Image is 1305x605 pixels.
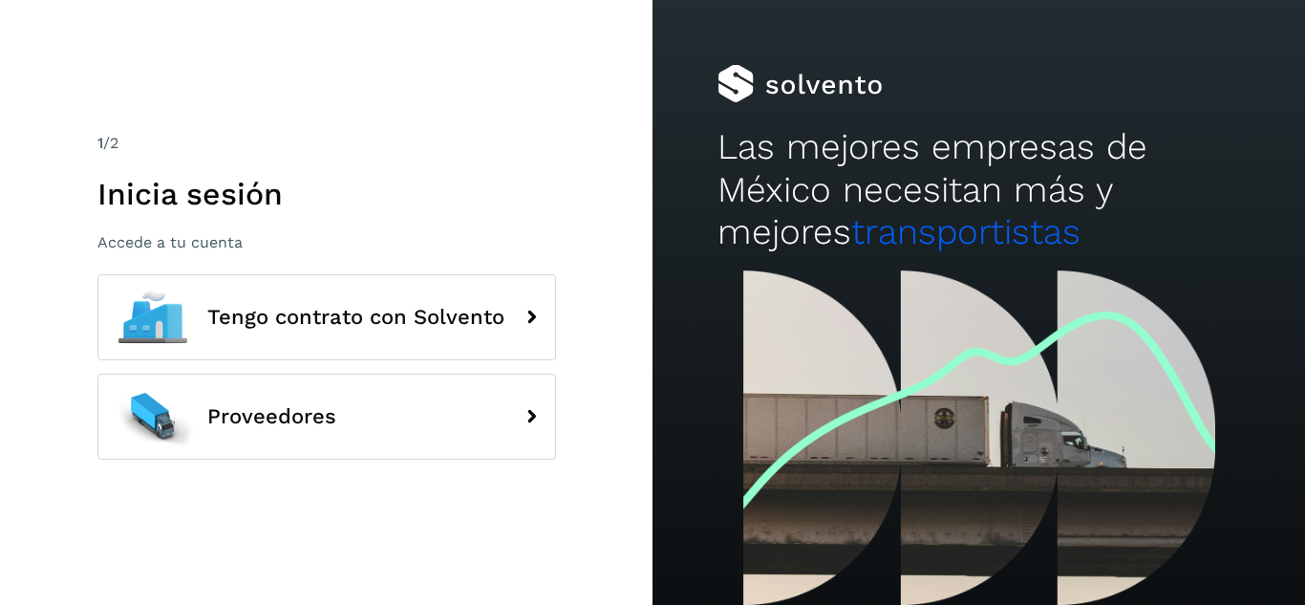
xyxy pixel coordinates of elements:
[97,132,556,155] div: /2
[97,374,556,460] button: Proveedores
[207,306,504,329] span: Tengo contrato con Solvento
[717,126,1239,253] h2: Las mejores empresas de México necesitan más y mejores
[97,274,556,360] button: Tengo contrato con Solvento
[97,134,103,152] span: 1
[851,211,1080,252] span: transportistas
[97,176,556,212] h1: Inicia sesión
[207,405,336,428] span: Proveedores
[97,233,556,251] p: Accede a tu cuenta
